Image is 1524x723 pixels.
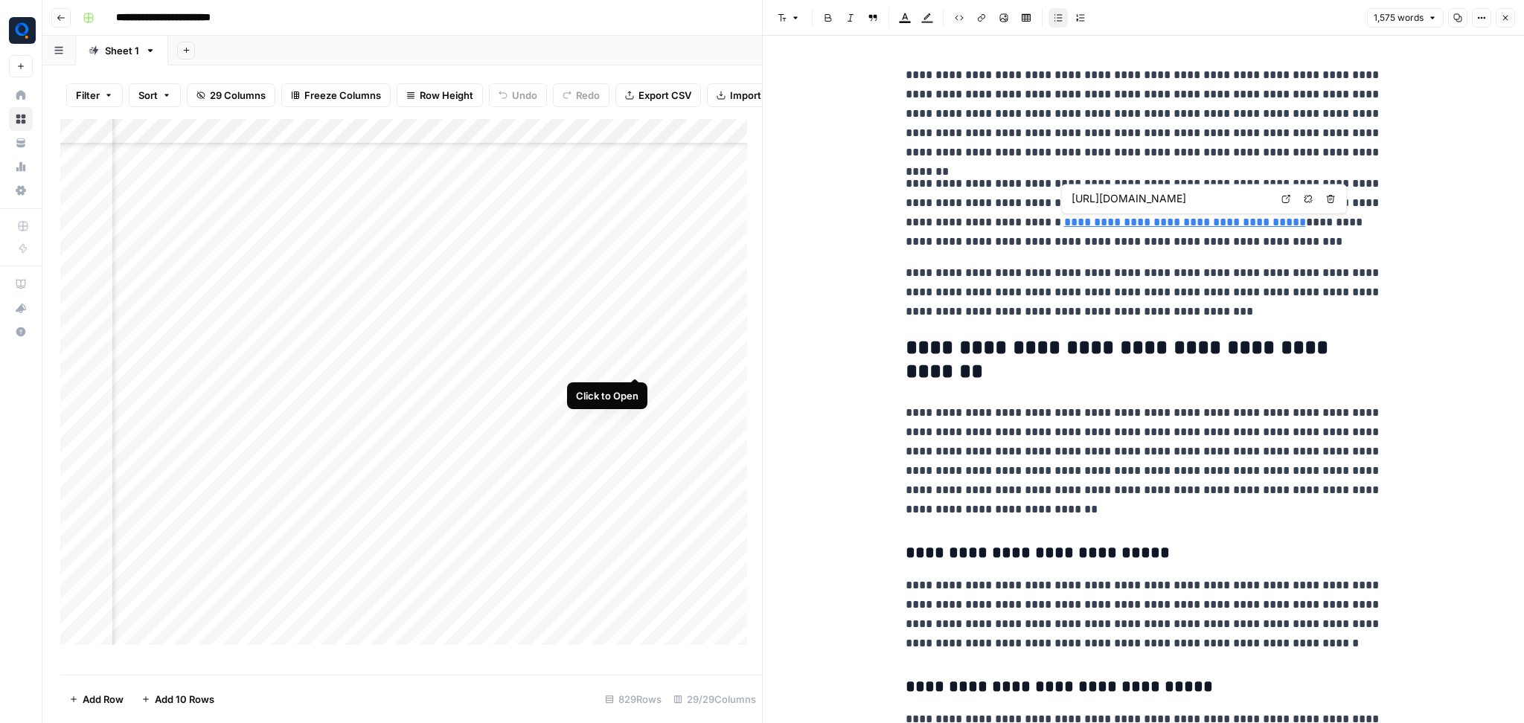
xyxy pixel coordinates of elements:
[60,687,132,711] button: Add Row
[638,88,691,103] span: Export CSV
[1374,11,1424,25] span: 1,575 words
[9,155,33,179] a: Usage
[281,83,391,107] button: Freeze Columns
[66,83,123,107] button: Filter
[553,83,609,107] button: Redo
[707,83,793,107] button: Import CSV
[730,88,784,103] span: Import CSV
[512,88,537,103] span: Undo
[9,179,33,202] a: Settings
[9,12,33,49] button: Workspace: Qubit - SEO
[9,17,36,44] img: Qubit - SEO Logo
[76,36,168,65] a: Sheet 1
[187,83,275,107] button: 29 Columns
[10,297,32,319] div: What's new?
[599,687,667,711] div: 829 Rows
[155,692,214,707] span: Add 10 Rows
[615,83,701,107] button: Export CSV
[9,272,33,296] a: AirOps Academy
[9,107,33,131] a: Browse
[138,88,158,103] span: Sort
[420,88,473,103] span: Row Height
[397,83,483,107] button: Row Height
[76,88,100,103] span: Filter
[210,88,266,103] span: 29 Columns
[105,43,139,58] div: Sheet 1
[83,692,124,707] span: Add Row
[9,131,33,155] a: Your Data
[489,83,547,107] button: Undo
[9,83,33,107] a: Home
[304,88,381,103] span: Freeze Columns
[576,388,638,403] div: Click to Open
[132,687,223,711] button: Add 10 Rows
[9,296,33,320] button: What's new?
[576,88,600,103] span: Redo
[9,320,33,344] button: Help + Support
[129,83,181,107] button: Sort
[1367,8,1444,28] button: 1,575 words
[667,687,762,711] div: 29/29 Columns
